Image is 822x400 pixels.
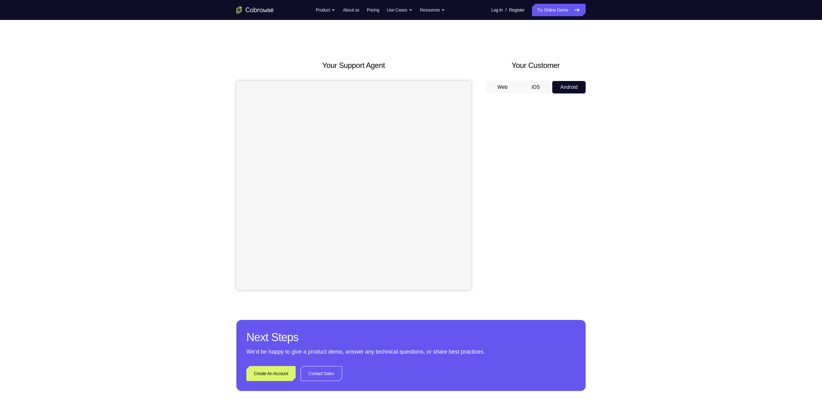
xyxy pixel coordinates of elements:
[420,4,445,16] button: Resources
[387,4,412,16] button: Use Cases
[236,81,471,290] iframe: Agent
[509,4,525,16] a: Register
[236,60,471,71] h2: Your Support Agent
[491,4,503,16] a: Log In
[236,6,274,14] a: Go to the home page
[532,4,586,16] a: Try Online Demo
[246,330,576,345] h2: Next Steps
[486,81,519,93] button: Web
[505,6,506,14] span: /
[301,366,342,381] a: Contact Sales
[343,4,359,16] a: About us
[246,366,296,381] a: Create An Account
[486,60,586,71] h2: Your Customer
[519,81,553,93] button: iOS
[552,81,586,93] button: Android
[367,4,379,16] a: Pricing
[316,4,336,16] button: Product
[246,347,576,356] p: We’d be happy to give a product demo, answer any technical questions, or share best practices.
